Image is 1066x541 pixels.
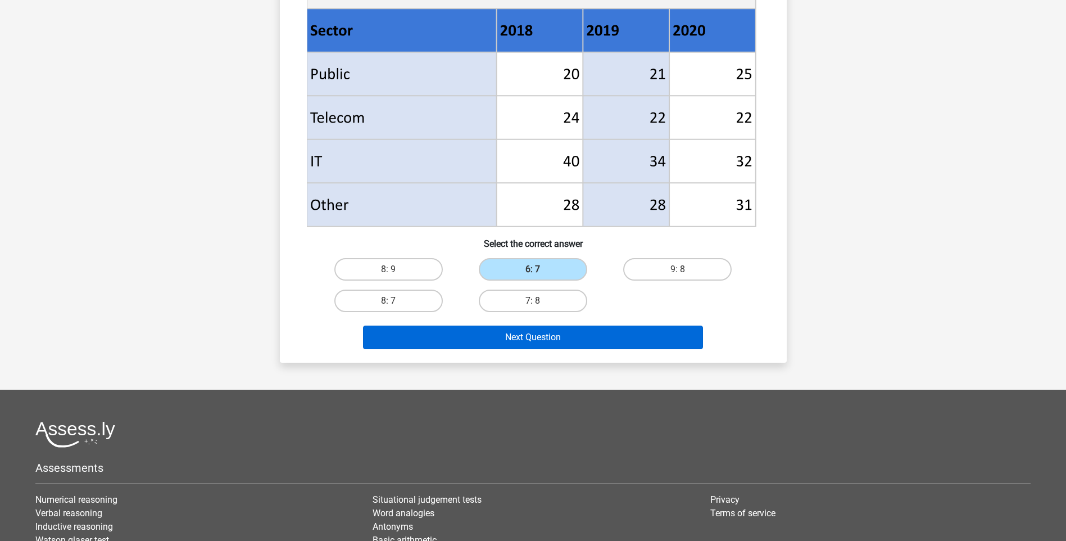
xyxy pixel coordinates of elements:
[373,494,482,505] a: Situational judgement tests
[35,461,1031,475] h5: Assessments
[623,258,732,281] label: 9: 8
[479,290,587,312] label: 7: 8
[35,421,115,448] img: Assessly logo
[479,258,587,281] label: 6: 7
[35,521,113,532] a: Inductive reasoning
[334,258,443,281] label: 8: 9
[373,521,413,532] a: Antonyms
[35,508,102,519] a: Verbal reasoning
[35,494,117,505] a: Numerical reasoning
[298,229,769,249] h6: Select the correct answer
[710,494,740,505] a: Privacy
[334,290,443,312] label: 8: 7
[373,508,434,519] a: Word analogies
[710,508,775,519] a: Terms of service
[363,326,703,349] button: Next Question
